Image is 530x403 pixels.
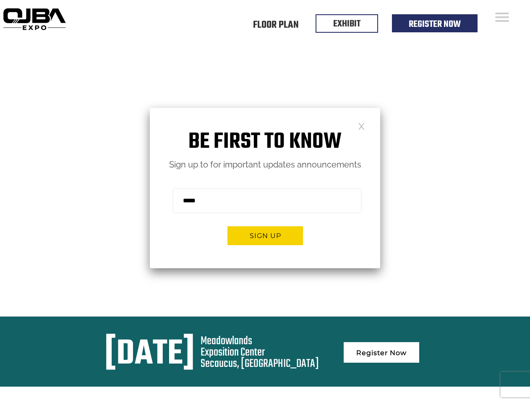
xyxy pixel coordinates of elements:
h1: Be first to know [150,129,380,155]
p: Sign up to for important updates announcements [150,157,380,172]
a: Register Now [409,17,461,31]
div: [DATE] [104,335,195,374]
button: Sign up [227,226,303,245]
a: Close [358,122,365,129]
a: Register Now [344,342,419,363]
div: Meadowlands Exposition Center Secaucus, [GEOGRAPHIC_DATA] [201,335,319,369]
a: EXHIBIT [333,17,360,31]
